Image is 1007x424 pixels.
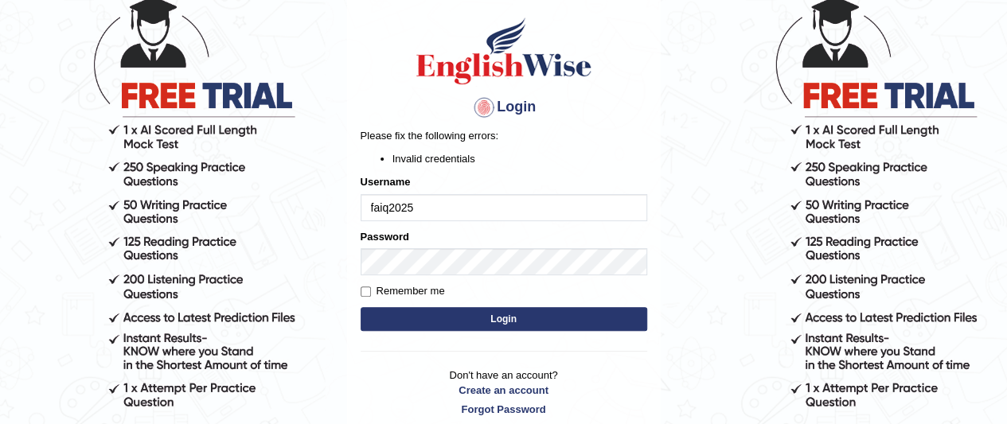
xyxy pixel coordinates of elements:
h4: Login [361,95,647,120]
label: Password [361,229,409,244]
label: Remember me [361,283,445,299]
img: Logo of English Wise sign in for intelligent practice with AI [413,15,595,87]
button: Login [361,307,647,331]
a: Create an account [361,383,647,398]
li: Invalid credentials [392,151,647,166]
label: Username [361,174,411,189]
p: Don't have an account? [361,368,647,417]
a: Forgot Password [361,402,647,417]
input: Remember me [361,286,371,297]
p: Please fix the following errors: [361,128,647,143]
